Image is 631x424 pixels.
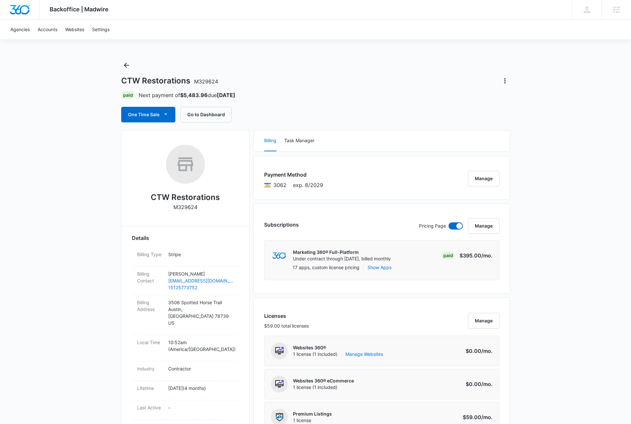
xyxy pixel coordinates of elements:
[137,339,163,346] dt: Local Time
[468,171,499,186] button: Manage
[137,385,163,392] dt: Lifetime
[132,295,239,335] div: Billing Address3506 Spotted Horse TrailAustin,[GEOGRAPHIC_DATA] 78739US
[168,270,234,277] p: [PERSON_NAME]
[50,6,109,13] span: Backoffice | Madwire
[460,252,493,259] p: $395.00
[132,234,149,242] span: Details
[180,92,208,98] strong: $5,483.96
[481,252,493,259] span: /mo.
[137,404,163,411] dt: Last Active
[293,264,359,271] p: 17 apps, custom license pricing
[368,264,391,271] button: Show Apps
[61,19,88,39] a: Websites
[168,277,234,284] a: [EMAIL_ADDRESS][DOMAIN_NAME]
[168,365,234,372] p: Contractor
[468,218,499,234] button: Manage
[181,107,232,122] button: Go to Dashboard
[34,19,61,39] a: Accounts
[293,384,354,391] span: 1 license (1 included)
[137,299,163,313] dt: Billing Address
[121,91,135,99] div: Paid
[151,192,220,203] h2: CTW Restorations
[293,378,354,384] p: Websites 360® eCommerce
[419,222,446,230] p: Pricing Page
[137,365,163,372] dt: Industry
[168,339,234,353] p: 10:52am ( America/[GEOGRAPHIC_DATA] )
[293,411,332,417] p: Premium Listings
[462,413,493,421] p: $59.00
[6,19,34,39] a: Agencies
[264,312,309,320] h3: Licenses
[168,299,234,326] p: 3506 Spotted Horse Trail Austin , [GEOGRAPHIC_DATA] 78739 US
[293,256,391,262] p: Under contract through [DATE], billed monthly
[272,252,286,259] img: marketing360Logo
[481,414,493,420] span: /mo.
[168,251,234,258] p: Stripe
[462,347,493,355] p: $0.00
[293,249,391,256] p: Marketing 360® Full-Platform
[264,322,309,329] p: $59.00 total licenses
[121,76,218,86] h1: CTW Restorations
[293,344,383,351] p: Websites 360®
[293,181,323,189] span: exp. 8/2029
[168,385,234,392] p: [DATE] ( 4 months )
[132,361,239,381] div: IndustryContractor
[168,284,234,291] a: 15125773752
[481,348,493,354] span: /mo.
[88,19,113,39] a: Settings
[168,404,234,411] p: -
[194,78,218,85] span: M329624
[132,335,239,361] div: Local Time10:52am (America/[GEOGRAPHIC_DATA])
[264,171,323,179] h3: Payment Method
[121,60,132,70] button: Back
[345,351,383,357] a: Manage Websites
[132,267,239,295] div: Billing Contact[PERSON_NAME][EMAIL_ADDRESS][DOMAIN_NAME]15125773752
[137,251,163,258] dt: Billing Type
[462,380,493,388] p: $0.00
[121,107,175,122] button: One Time Sale
[132,400,239,420] div: Last Active-
[481,381,493,387] span: /mo.
[284,131,314,151] button: Task Manager
[173,203,197,211] p: M329624
[217,92,235,98] strong: [DATE]
[132,381,239,400] div: Lifetime[DATE](4 months)
[500,76,510,86] button: Actions
[468,313,499,329] button: Manage
[293,351,383,357] span: 1 license (1 included)
[264,131,276,151] button: Billing
[137,270,163,284] dt: Billing Contact
[293,417,332,424] span: 1 license
[132,247,239,267] div: Billing TypeStripe
[274,181,286,189] span: Visa ending with
[441,252,455,259] div: Paid
[264,221,299,229] h3: Subscriptions
[139,91,235,99] p: Next payment of due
